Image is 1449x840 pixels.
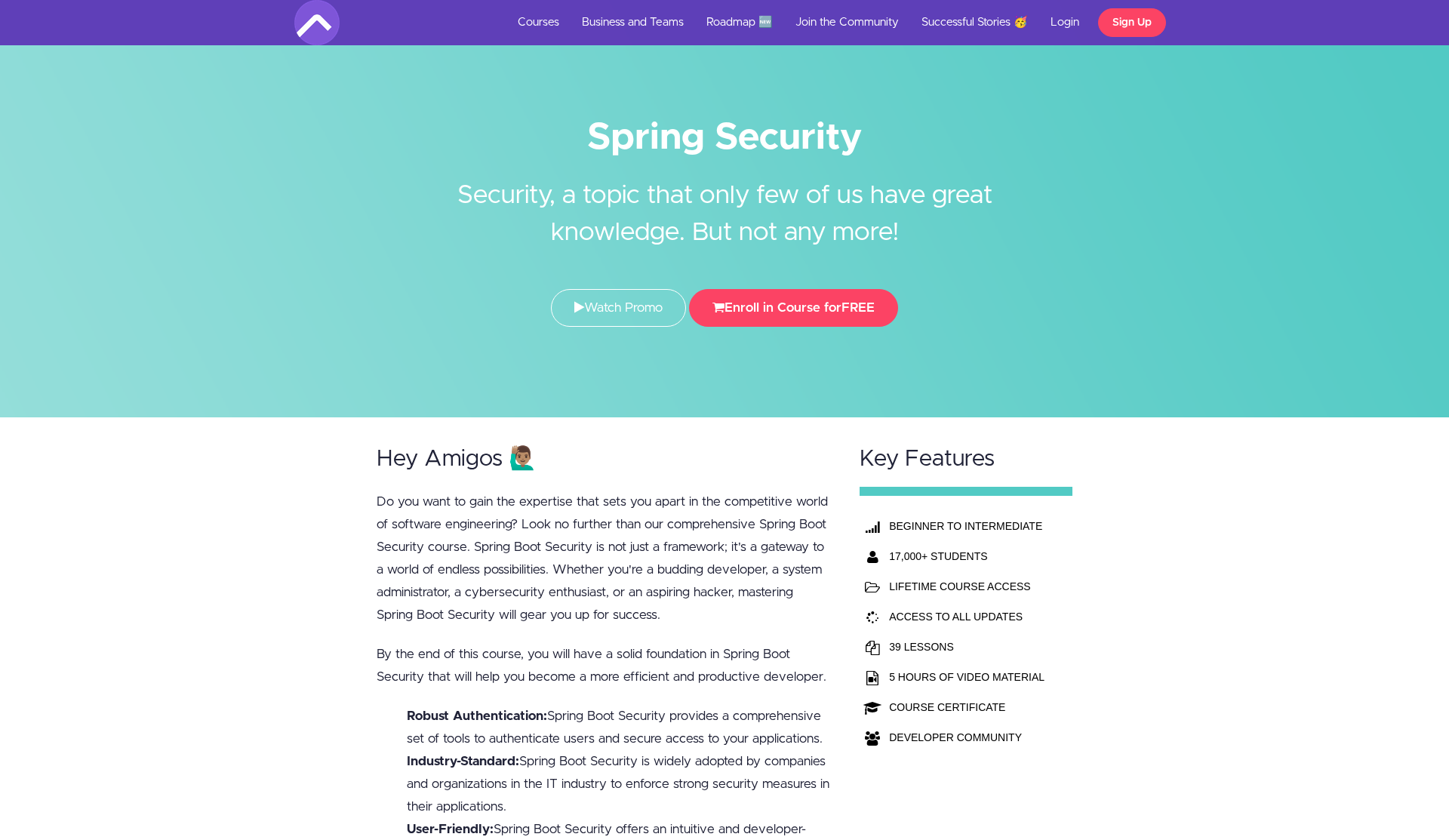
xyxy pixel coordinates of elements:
[841,301,875,314] span: FREE
[860,447,1072,472] h2: Key Features
[407,709,547,722] b: Robust Authentication:
[407,705,831,750] li: Spring Boot Security provides a comprehensive set of tools to authenticate users and secure acces...
[885,602,1048,632] td: ACCESS TO ALL UPDATES
[885,692,1048,722] td: COURSE CERTIFICATE
[377,491,831,626] p: Do you want to gain the expertise that sets you apart in the competitive world of software engine...
[294,121,1155,155] h1: Spring Security
[407,755,519,768] b: Industry-Standard:
[689,289,898,327] button: Enroll in Course forFREE
[885,511,1048,541] th: BEGINNER TO INTERMEDIATE
[1098,8,1166,37] a: Sign Up
[377,447,831,472] h2: Hey Amigos 🙋🏽‍♂️
[407,750,831,818] li: Spring Boot Security is widely adopted by companies and organizations in the IT industry to enfor...
[885,632,1048,662] td: 39 LESSONS
[407,823,494,835] b: User-Friendly:
[885,722,1048,752] td: DEVELOPER COMMUNITY
[885,662,1048,692] td: 5 HOURS OF VIDEO MATERIAL
[441,155,1008,251] h2: Security, a topic that only few of us have great knowledge. But not any more!
[885,541,1048,571] th: 17,000+ STUDENTS
[551,289,686,327] a: Watch Promo
[377,643,831,688] p: By the end of this course, you will have a solid foundation in Spring Boot Security that will hel...
[885,571,1048,602] td: LIFETIME COURSE ACCESS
